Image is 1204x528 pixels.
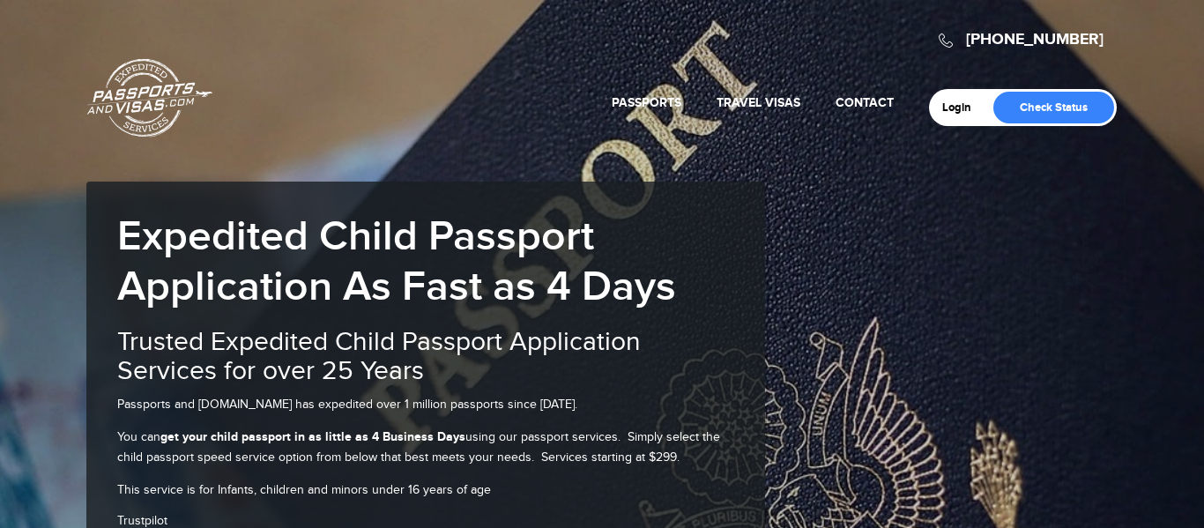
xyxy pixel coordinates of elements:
[993,92,1114,123] a: Check Status
[942,100,984,115] a: Login
[612,95,681,110] a: Passports
[117,328,743,386] h2: Trusted Expedited Child Passport Application Services for over 25 Years
[966,30,1104,49] a: [PHONE_NUMBER]
[836,95,894,110] a: Contact
[117,395,743,414] p: Passports and [DOMAIN_NAME] has expedited over 1 million passports since [DATE].
[117,428,743,467] p: You can using our passport services. Simply select the child passport speed service option from b...
[117,480,743,500] p: This service is for Infants, children and minors under 16 years of age
[717,95,800,110] a: Travel Visas
[117,212,676,312] b: Expedited Child Passport Application As Fast as 4 Days
[87,58,212,138] a: Passports & [DOMAIN_NAME]
[117,514,167,528] a: Trustpilot
[160,429,465,444] strong: get your child passport in as little as 4 Business Days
